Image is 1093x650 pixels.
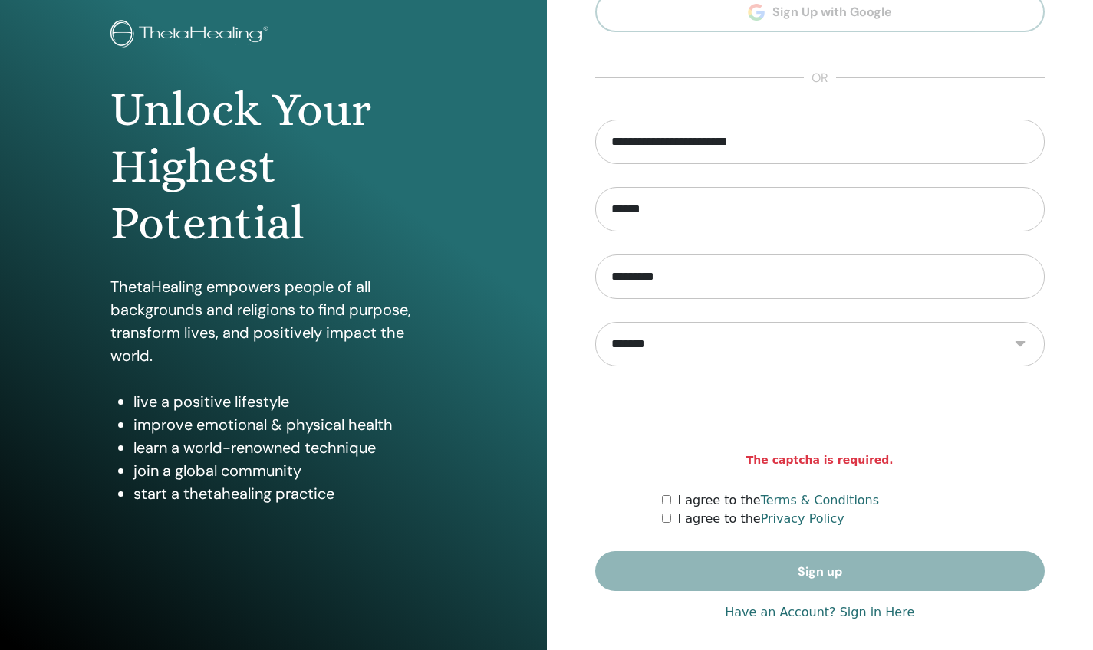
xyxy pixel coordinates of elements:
li: join a global community [133,459,436,482]
p: ThetaHealing empowers people of all backgrounds and religions to find purpose, transform lives, a... [110,275,436,367]
h1: Unlock Your Highest Potential [110,81,436,252]
label: I agree to the [677,510,844,528]
a: Privacy Policy [761,511,844,526]
a: Terms & Conditions [761,493,879,507]
label: I agree to the [677,491,879,510]
li: learn a world-renowned technique [133,436,436,459]
a: Have an Account? Sign in Here [725,603,914,622]
li: live a positive lifestyle [133,390,436,413]
li: improve emotional & physical health [133,413,436,436]
strong: The captcha is required. [746,452,894,468]
span: or [804,69,836,87]
li: start a thetahealing practice [133,482,436,505]
iframe: reCAPTCHA [703,389,937,449]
